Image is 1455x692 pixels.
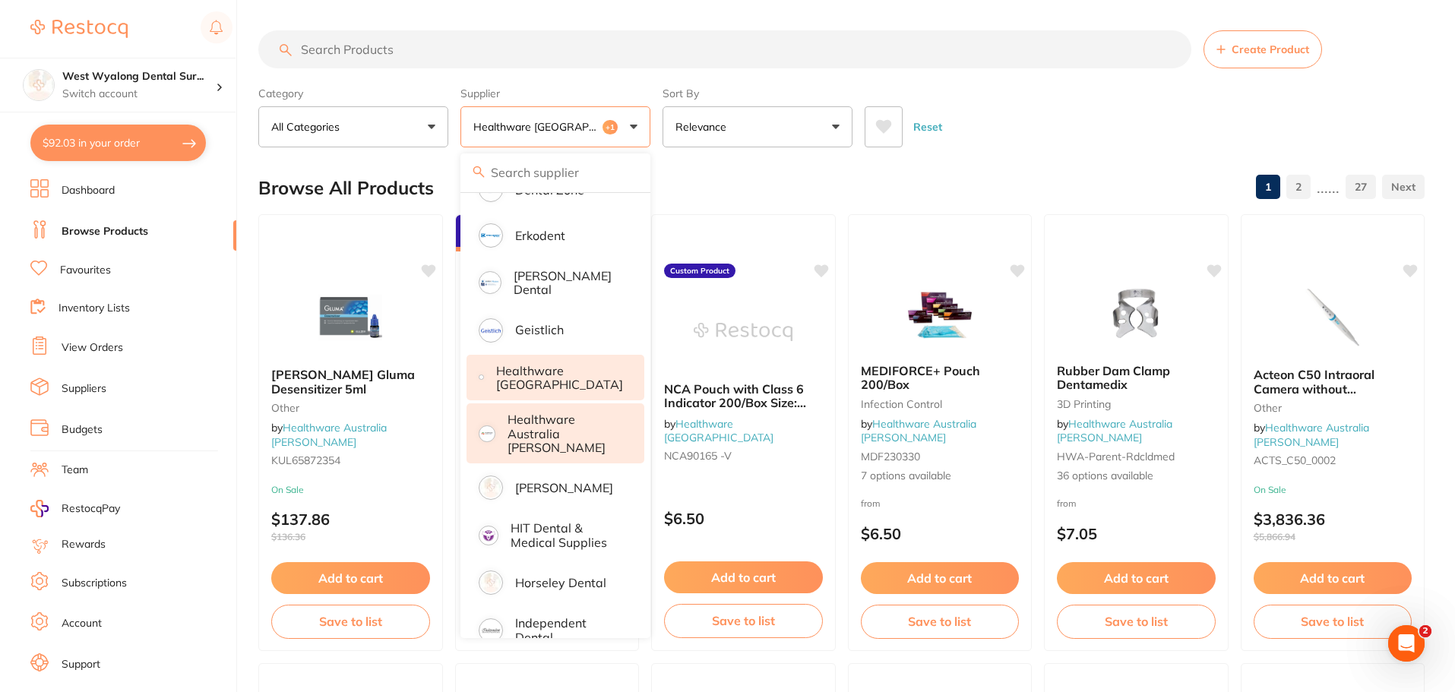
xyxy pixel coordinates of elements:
button: Add to cart [271,562,430,594]
a: 1 [1256,172,1280,202]
label: Category [258,87,448,100]
b: Acteon C50 Intraoral Camera without diagnostic aid [1254,368,1412,396]
input: Search supplier [460,153,650,191]
span: from [861,498,881,509]
a: Browse Products [62,224,148,239]
a: 2 [1286,172,1311,202]
span: RestocqPay [62,501,120,517]
a: Healthware Australia [PERSON_NAME] [861,417,976,444]
span: $136.36 [271,532,430,542]
img: Geistlich [481,321,501,340]
a: Account [62,616,102,631]
button: Add to cart [1057,562,1216,594]
p: [PERSON_NAME] Dental [514,269,623,297]
p: Healthware Australia [PERSON_NAME] [508,412,624,454]
a: Inventory Lists [59,301,130,316]
p: ...... [1317,179,1340,196]
button: Create Product [1204,30,1322,68]
p: Dental Zone [515,183,584,197]
button: Add to cart [861,562,1020,594]
p: Independent Dental [515,616,623,644]
button: Save to list [861,605,1020,638]
p: Switch account [62,87,216,102]
span: NCA90165 -V [664,449,732,463]
small: other [1254,402,1412,414]
a: RestocqPay [30,500,120,517]
p: Healthware [GEOGRAPHIC_DATA] [496,364,623,392]
span: NCA Pouch with Class 6 Indicator 200/Box Size: 90mm x 165mm [664,381,806,425]
img: West Wyalong Dental Surgery (DentalTown 4) [24,70,54,100]
span: ACTS_C50_0002 [1254,453,1336,467]
span: +1 [603,120,618,135]
a: Healthware Australia [PERSON_NAME] [271,421,387,448]
img: HIT Dental & Medical Supplies [481,528,496,543]
button: Reset [909,106,947,147]
button: Save to list [271,605,430,638]
small: On Sale [271,485,430,495]
span: from [1057,498,1077,509]
img: Restocq Logo [30,20,128,38]
p: $7.05 [1057,525,1216,542]
a: Team [62,463,88,478]
a: Favourites [60,263,111,278]
small: On Sale [1254,485,1412,495]
span: Rubber Dam Clamp Dentamedix [1057,363,1170,392]
label: Sort By [663,87,852,100]
span: Create Product [1232,43,1309,55]
p: $6.50 [664,510,823,527]
a: Support [62,657,100,672]
small: 3D Printing [1057,398,1216,410]
span: 2 [1419,625,1431,637]
span: 36 options available [1057,469,1216,484]
b: Rubber Dam Clamp Dentamedix [1057,364,1216,392]
img: Healthware Australia Ridley [481,428,493,440]
img: Healthware Australia [481,377,482,378]
button: Save to list [1254,605,1412,638]
div: Bulk Discounts [456,215,639,251]
span: by [1057,417,1172,444]
label: Custom Product [664,264,735,279]
span: KUL65872354 [271,453,340,467]
label: Supplier [460,87,650,100]
small: other [271,402,430,414]
p: All Categories [271,119,346,134]
a: Suppliers [62,381,106,397]
a: View Orders [62,340,123,355]
input: Search Products [258,30,1191,68]
img: Acteon C50 Intraoral Camera without diagnostic aid [1283,280,1382,355]
img: RestocqPay [30,500,49,517]
small: infection control [861,398,1020,410]
span: by [861,417,976,444]
img: Henry Schein Halas [481,478,501,498]
b: Kulzer Gluma Desensitizer 5ml [271,368,430,396]
button: All Categories [258,106,448,147]
span: MDF230330 [861,450,920,463]
span: HWA-parent-rdcldmed [1057,450,1175,463]
a: Healthware Australia [PERSON_NAME] [1254,421,1369,448]
p: $6.50 [861,525,1020,542]
p: Erkodent [515,229,565,242]
span: [PERSON_NAME] Gluma Desensitizer 5ml [271,367,415,396]
button: $92.03 in your order [30,125,206,161]
a: Dashboard [62,183,115,198]
a: Budgets [62,422,103,438]
h2: Browse All Products [258,178,434,199]
a: Restocq Logo [30,11,128,46]
span: MEDIFORCE+ Pouch 200/Box [861,363,980,392]
span: 7 options available [861,469,1020,484]
button: Save to list [664,604,823,637]
p: Horseley Dental [515,576,606,589]
p: Geistlich [515,323,564,337]
p: $3,836.36 [1254,510,1412,542]
span: by [1254,421,1369,448]
img: NCA Pouch with Class 6 Indicator 200/Box Size: 90mm x 165mm [694,294,792,370]
span: Acteon C50 Intraoral Camera without [MEDICAL_DATA] [1254,367,1374,410]
p: Healthware [GEOGRAPHIC_DATA] [473,119,603,134]
p: [PERSON_NAME] [515,481,613,495]
button: Relevance [663,106,852,147]
span: by [664,417,773,444]
a: Healthware Australia [PERSON_NAME] [1057,417,1172,444]
img: Erskine Dental [481,273,499,292]
span: $5,866.94 [1254,532,1412,542]
img: Rubber Dam Clamp Dentamedix [1087,276,1185,352]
